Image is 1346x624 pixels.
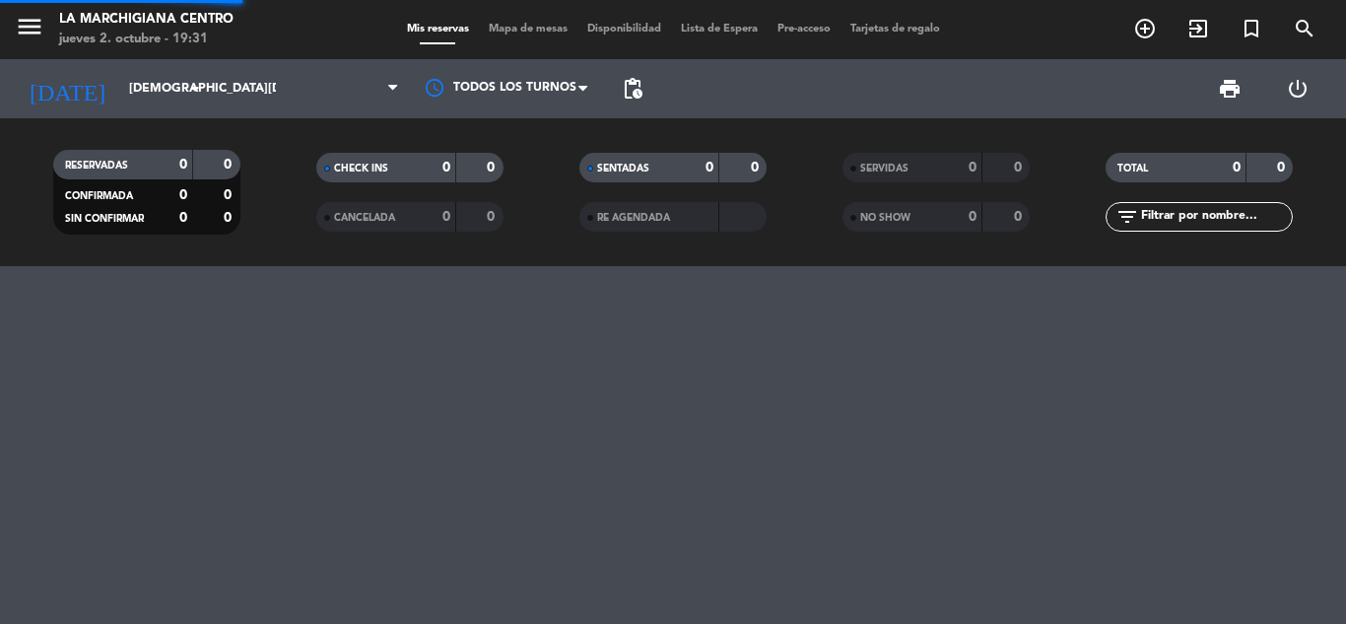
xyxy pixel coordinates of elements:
span: print [1218,77,1242,101]
strong: 0 [1014,210,1026,224]
i: turned_in_not [1240,17,1263,40]
i: menu [15,12,44,41]
strong: 0 [1277,161,1289,174]
span: Mapa de mesas [479,24,577,35]
span: CANCELADA [334,213,395,223]
strong: 0 [487,161,499,174]
span: Mis reservas [397,24,479,35]
strong: 0 [224,158,236,172]
div: jueves 2. octubre - 19:31 [59,30,234,49]
i: exit_to_app [1186,17,1210,40]
strong: 0 [442,210,450,224]
span: TOTAL [1117,164,1148,173]
i: [DATE] [15,67,119,110]
span: RESERVADAS [65,161,128,171]
span: SERVIDAS [860,164,909,173]
span: SENTADAS [597,164,649,173]
i: search [1293,17,1316,40]
i: add_circle_outline [1133,17,1157,40]
strong: 0 [442,161,450,174]
span: Disponibilidad [577,24,671,35]
strong: 0 [179,188,187,202]
strong: 0 [224,188,236,202]
strong: 0 [706,161,713,174]
span: Pre-acceso [768,24,841,35]
div: La Marchigiana Centro [59,10,234,30]
span: RE AGENDADA [597,213,670,223]
strong: 0 [1014,161,1026,174]
button: menu [15,12,44,48]
i: filter_list [1115,205,1139,229]
span: CHECK INS [334,164,388,173]
span: NO SHOW [860,213,910,223]
span: SIN CONFIRMAR [65,214,144,224]
div: LOG OUT [1263,59,1331,118]
strong: 0 [751,161,763,174]
strong: 0 [1233,161,1241,174]
span: Tarjetas de regalo [841,24,950,35]
span: Lista de Espera [671,24,768,35]
strong: 0 [179,158,187,172]
strong: 0 [224,211,236,225]
i: arrow_drop_down [183,77,207,101]
strong: 0 [179,211,187,225]
strong: 0 [487,210,499,224]
strong: 0 [969,210,976,224]
span: pending_actions [621,77,644,101]
i: power_settings_new [1286,77,1310,101]
input: Filtrar por nombre... [1139,206,1292,228]
span: CONFIRMADA [65,191,133,201]
strong: 0 [969,161,976,174]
